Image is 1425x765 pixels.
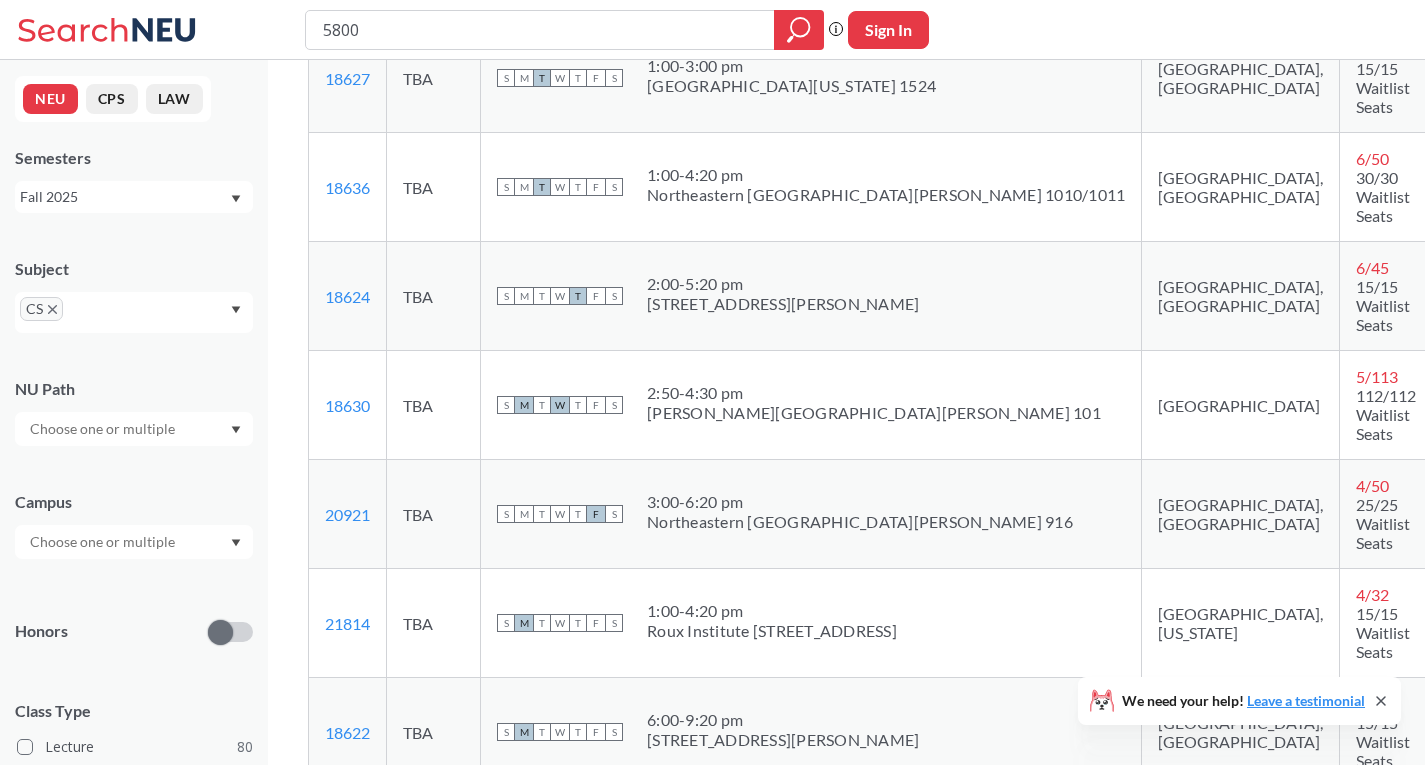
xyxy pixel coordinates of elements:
[569,505,587,523] span: T
[497,287,515,305] span: S
[647,492,1073,512] div: 3:00 - 6:20 pm
[533,287,551,305] span: T
[15,700,253,722] span: Class Type
[569,69,587,87] span: T
[387,133,481,242] td: TBA
[325,69,370,88] a: 18627
[605,505,623,523] span: S
[231,195,241,203] svg: Dropdown arrow
[515,287,533,305] span: M
[533,178,551,196] span: T
[231,426,241,434] svg: Dropdown arrow
[515,505,533,523] span: M
[647,383,1101,403] div: 2:50 - 4:30 pm
[325,505,370,524] a: 20921
[497,69,515,87] span: S
[497,505,515,523] span: S
[647,294,919,314] div: [STREET_ADDRESS][PERSON_NAME]
[647,56,936,76] div: 1:00 - 3:00 pm
[1247,692,1365,709] a: Leave a testimonial
[325,396,370,415] a: 18630
[587,614,605,632] span: F
[647,185,1125,205] div: Northeastern [GEOGRAPHIC_DATA][PERSON_NAME] 1010/1011
[146,84,203,114] button: LAW
[20,186,229,208] div: Fall 2025
[647,730,919,750] div: [STREET_ADDRESS][PERSON_NAME]
[15,292,253,333] div: CSX to remove pillDropdown arrow
[1142,242,1340,351] td: [GEOGRAPHIC_DATA], [GEOGRAPHIC_DATA]
[325,614,370,633] a: 21814
[605,614,623,632] span: S
[848,11,929,49] button: Sign In
[551,396,569,414] span: W
[569,178,587,196] span: T
[1356,149,1389,168] span: 6 / 50
[15,258,253,280] div: Subject
[587,287,605,305] span: F
[231,306,241,314] svg: Dropdown arrow
[569,287,587,305] span: T
[647,512,1073,532] div: Northeastern [GEOGRAPHIC_DATA][PERSON_NAME] 916
[1356,604,1410,661] span: 15/15 Waitlist Seats
[1142,351,1340,460] td: [GEOGRAPHIC_DATA]
[1356,168,1410,225] span: 30/30 Waitlist Seats
[551,287,569,305] span: W
[605,178,623,196] span: S
[387,24,481,133] td: TBA
[515,178,533,196] span: M
[533,614,551,632] span: T
[774,10,824,50] div: magnifying glass
[569,723,587,741] span: T
[647,403,1101,423] div: [PERSON_NAME][GEOGRAPHIC_DATA][PERSON_NAME] 101
[497,723,515,741] span: S
[325,178,370,197] a: 18636
[569,614,587,632] span: T
[551,69,569,87] span: W
[647,76,936,96] div: [GEOGRAPHIC_DATA][US_STATE] 1524
[1356,585,1389,604] span: 4 / 32
[15,147,253,169] div: Semesters
[17,734,253,760] label: Lecture
[1356,59,1410,116] span: 15/15 Waitlist Seats
[231,539,241,547] svg: Dropdown arrow
[1142,460,1340,569] td: [GEOGRAPHIC_DATA], [GEOGRAPHIC_DATA]
[1356,476,1389,495] span: 4 / 50
[15,491,253,513] div: Campus
[515,396,533,414] span: M
[387,351,481,460] td: TBA
[23,84,78,114] button: NEU
[86,84,138,114] button: CPS
[387,242,481,351] td: TBA
[587,178,605,196] span: F
[605,287,623,305] span: S
[533,396,551,414] span: T
[497,178,515,196] span: S
[1142,24,1340,133] td: [GEOGRAPHIC_DATA], [GEOGRAPHIC_DATA]
[551,723,569,741] span: W
[15,525,253,559] div: Dropdown arrow
[587,69,605,87] span: F
[497,396,515,414] span: S
[1356,495,1410,552] span: 25/25 Waitlist Seats
[533,723,551,741] span: T
[1356,386,1416,443] span: 112/112 Waitlist Seats
[647,601,897,621] div: 1:00 - 4:20 pm
[325,287,370,306] a: 18624
[533,69,551,87] span: T
[647,710,919,730] div: 6:00 - 9:20 pm
[15,620,68,643] p: Honors
[605,396,623,414] span: S
[321,13,760,47] input: Class, professor, course number, "phrase"
[15,378,253,400] div: NU Path
[787,16,811,44] svg: magnifying glass
[387,460,481,569] td: TBA
[15,412,253,446] div: Dropdown arrow
[515,614,533,632] span: M
[551,505,569,523] span: W
[647,165,1125,185] div: 1:00 - 4:20 pm
[533,505,551,523] span: T
[15,181,253,213] div: Fall 2025Dropdown arrow
[1122,694,1365,708] span: We need your help!
[605,723,623,741] span: S
[20,530,188,554] input: Choose one or multiple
